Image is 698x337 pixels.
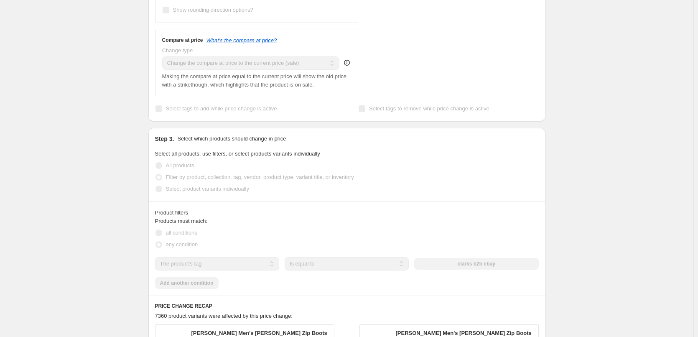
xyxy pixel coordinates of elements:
[155,209,539,217] div: Product filters
[155,303,539,309] h6: PRICE CHANGE RECAP
[177,135,286,143] p: Select which products should change in price
[173,7,253,13] span: Show rounding direction options?
[166,241,198,248] span: any condition
[206,37,277,43] button: What's the compare at price?
[166,105,277,112] span: Select tags to add while price change is active
[155,151,320,157] span: Select all products, use filters, or select products variants individually
[166,186,249,192] span: Select product variants individually
[162,73,347,88] span: Making the compare at price equal to the current price will show the old price with a strikethoug...
[166,162,194,168] span: All products
[155,218,208,224] span: Products must match:
[155,135,174,143] h2: Step 3.
[155,313,293,319] span: 7360 product variants were affected by this price change:
[162,37,203,43] h3: Compare at price
[369,105,489,112] span: Select tags to remove while price change is active
[166,230,197,236] span: all conditions
[162,47,193,54] span: Change type
[166,174,354,180] span: Filter by product, collection, tag, vendor, product type, variant title, or inventory
[343,59,351,67] div: help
